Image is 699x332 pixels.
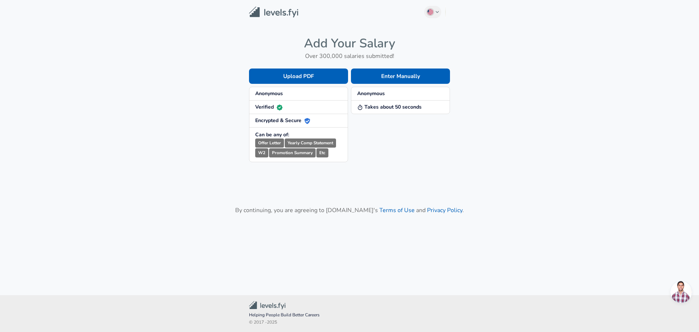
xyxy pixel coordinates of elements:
small: W2 [255,148,268,157]
button: Upload PDF [249,69,348,84]
h4: Add Your Salary [249,36,450,51]
span: Helping People Build Better Careers [249,312,450,319]
div: Open chat [670,281,692,303]
button: English (US) [424,6,442,18]
h6: Over 300,000 salaries submitted! [249,51,450,61]
strong: Verified [255,103,283,110]
small: Yearly Comp Statement [285,138,336,148]
small: Promotion Summary [269,148,316,157]
strong: Takes about 50 seconds [357,103,422,110]
span: © 2017 - 2025 [249,319,450,326]
a: Terms of Use [379,206,415,214]
strong: Can be any of: [255,131,289,138]
small: Offer Letter [255,138,284,148]
small: Etc [316,148,328,157]
img: English (US) [427,9,433,15]
a: Privacy Policy [427,206,462,214]
button: Enter Manually [351,69,450,84]
strong: Anonymous [357,90,385,97]
strong: Anonymous [255,90,283,97]
strong: Encrypted & Secure [255,117,310,124]
img: Levels.fyi [249,7,298,18]
img: Levels.fyi Community [249,301,285,309]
